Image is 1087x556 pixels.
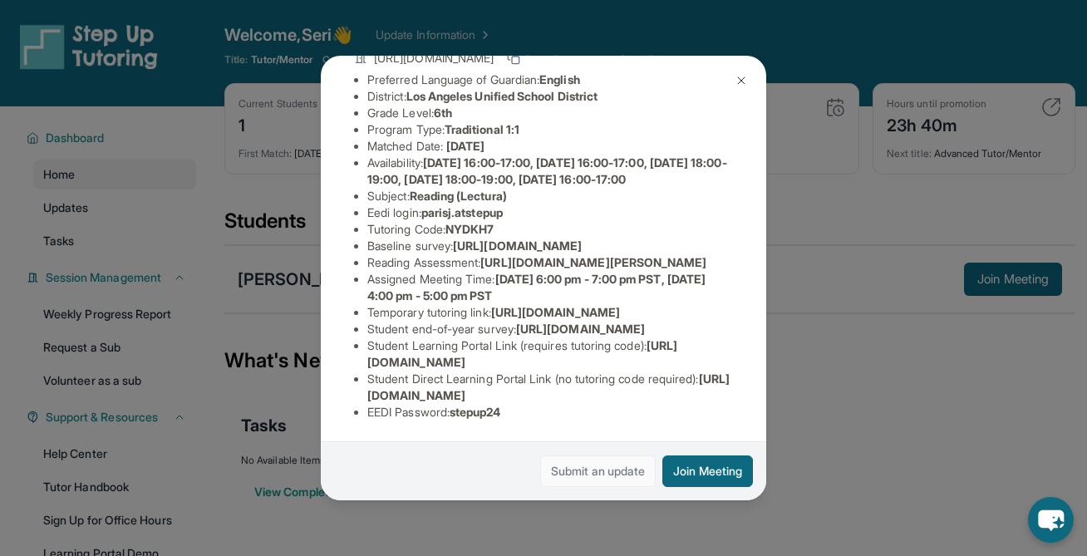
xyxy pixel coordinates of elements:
[445,122,519,136] span: Traditional 1:1
[367,204,733,221] li: Eedi login :
[367,221,733,238] li: Tutoring Code :
[662,455,753,487] button: Join Meeting
[410,189,507,203] span: Reading (Lectura)
[540,455,656,487] a: Submit an update
[367,188,733,204] li: Subject :
[367,371,733,404] li: Student Direct Learning Portal Link (no tutoring code required) :
[374,50,494,66] span: [URL][DOMAIN_NAME]
[367,304,733,321] li: Temporary tutoring link :
[367,321,733,337] li: Student end-of-year survey :
[367,138,733,155] li: Matched Date:
[453,239,582,253] span: [URL][DOMAIN_NAME]
[1028,497,1074,543] button: chat-button
[367,88,733,105] li: District:
[539,72,580,86] span: English
[367,121,733,138] li: Program Type:
[367,254,733,271] li: Reading Assessment :
[434,106,452,120] span: 6th
[367,155,733,188] li: Availability:
[406,89,598,103] span: Los Angeles Unified School District
[504,48,524,68] button: Copy link
[480,255,706,269] span: [URL][DOMAIN_NAME][PERSON_NAME]
[367,71,733,88] li: Preferred Language of Guardian:
[446,139,484,153] span: [DATE]
[421,205,503,219] span: parisj.atstepup
[450,405,501,419] span: stepup24
[367,337,733,371] li: Student Learning Portal Link (requires tutoring code) :
[516,322,645,336] span: [URL][DOMAIN_NAME]
[367,155,727,186] span: [DATE] 16:00-17:00, [DATE] 16:00-17:00, [DATE] 18:00-19:00, [DATE] 18:00-19:00, [DATE] 16:00-17:00
[367,272,706,303] span: [DATE] 6:00 pm - 7:00 pm PST, [DATE] 4:00 pm - 5:00 pm PST
[491,305,620,319] span: [URL][DOMAIN_NAME]
[445,222,494,236] span: NYDKH7
[735,74,748,87] img: Close Icon
[367,238,733,254] li: Baseline survey :
[367,271,733,304] li: Assigned Meeting Time :
[367,105,733,121] li: Grade Level:
[367,404,733,421] li: EEDI Password :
